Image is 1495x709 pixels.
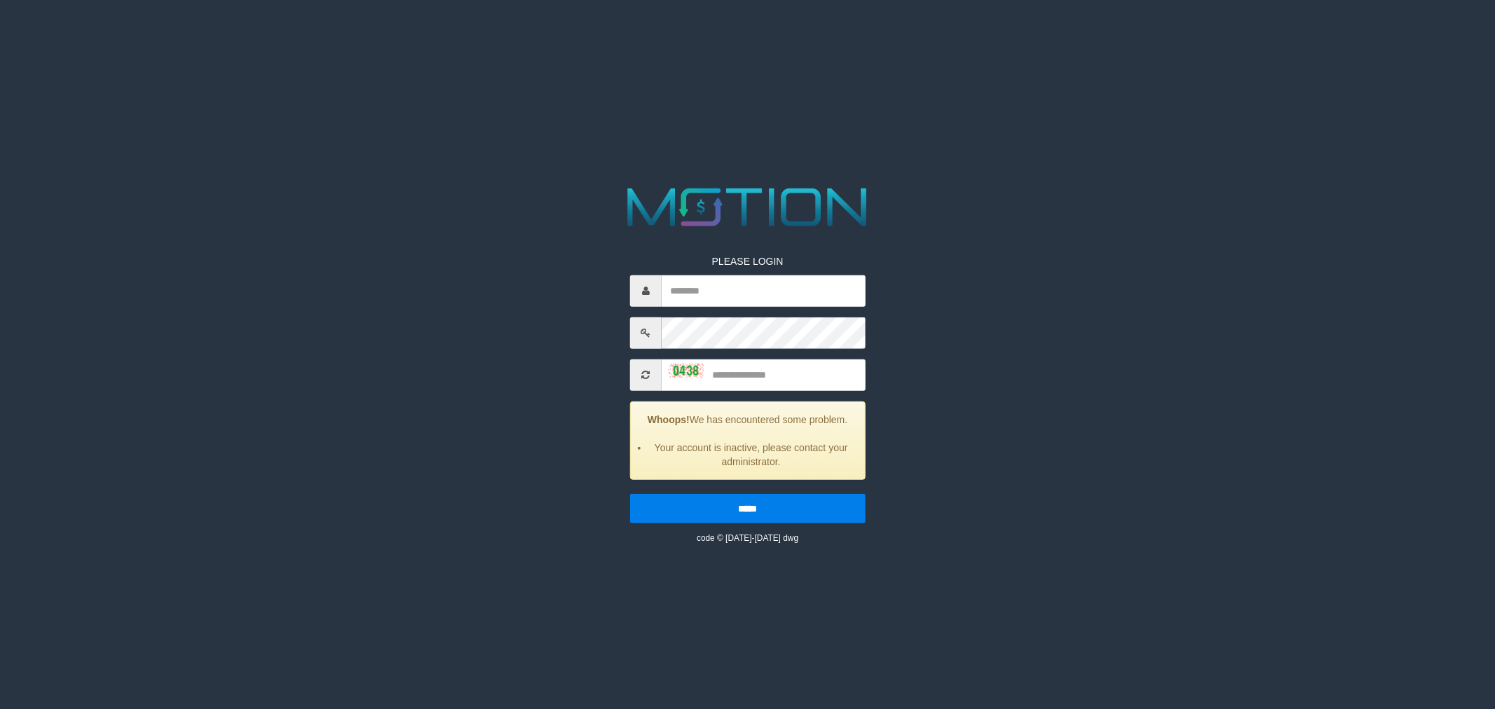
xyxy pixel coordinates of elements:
[617,181,878,233] img: MOTION_logo.png
[630,254,866,268] p: PLEASE LOGIN
[697,532,798,542] small: code © [DATE]-[DATE] dwg
[630,401,866,479] div: We has encountered some problem.
[648,413,690,425] strong: Whoops!
[648,440,854,468] li: Your account is inactive, please contact your administrator.
[669,364,704,378] img: captcha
